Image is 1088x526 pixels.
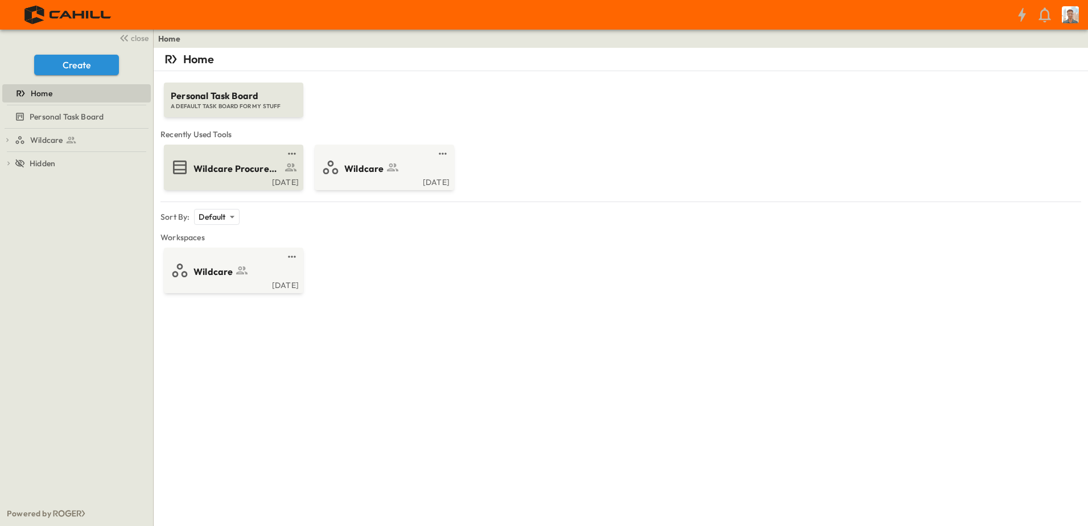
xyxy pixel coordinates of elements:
a: Home [2,85,149,101]
a: Wildcare [317,158,450,176]
span: Wildcare [344,162,384,175]
a: Wildcare [15,132,149,148]
span: Wildcare Procurement Log [193,162,282,175]
a: [DATE] [317,176,450,186]
p: Sort By: [160,211,189,223]
span: Personal Task Board [30,111,104,122]
button: test [436,147,450,161]
a: Wildcare [166,261,299,280]
div: Personal Task Boardtest [2,108,151,126]
span: Recently Used Tools [160,129,1081,140]
button: Create [34,55,119,75]
a: [DATE] [166,176,299,186]
div: Wildcaretest [2,131,151,149]
button: test [285,147,299,161]
span: Workspaces [160,232,1081,243]
span: A DEFAULT TASK BOARD FOR MY STUFF [171,102,296,110]
span: Personal Task Board [171,89,296,102]
span: Home [31,88,52,99]
p: Default [199,211,225,223]
nav: breadcrumbs [158,33,187,44]
a: Personal Task BoardA DEFAULT TASK BOARD FOR MY STUFF [163,71,304,117]
span: Hidden [30,158,55,169]
img: Profile Picture [1062,6,1079,23]
a: Personal Task Board [2,109,149,125]
button: test [285,250,299,264]
div: Default [194,209,239,225]
a: Wildcare Procurement Log [166,158,299,176]
img: 4f72bfc4efa7236828875bac24094a5ddb05241e32d018417354e964050affa1.png [14,3,123,27]
span: Wildcare [193,265,233,278]
a: Home [158,33,180,44]
a: [DATE] [166,280,299,289]
span: close [131,32,149,44]
span: Wildcare [30,134,63,146]
button: close [114,30,151,46]
p: Home [183,51,214,67]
